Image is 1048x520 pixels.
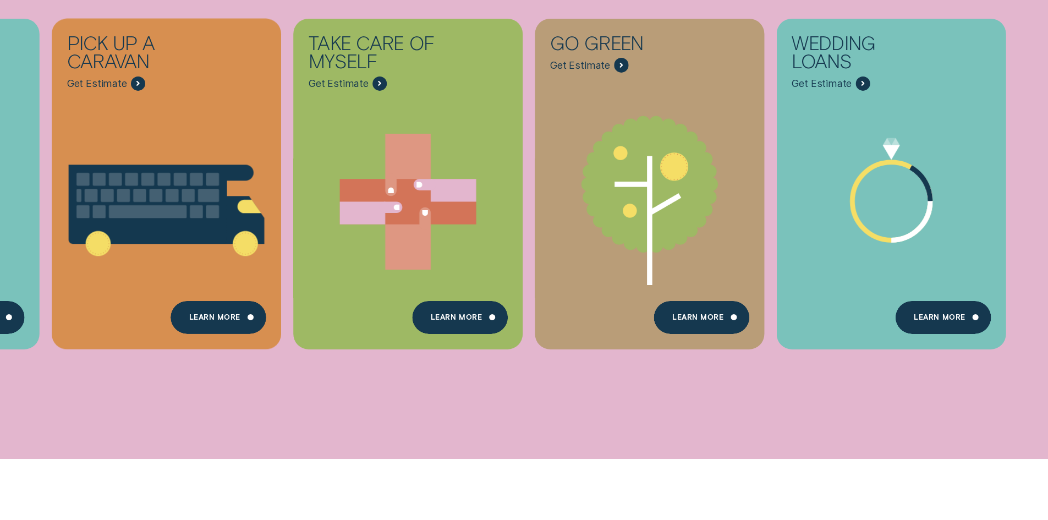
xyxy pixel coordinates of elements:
span: Get Estimate [309,78,369,90]
div: Pick up a caravan [67,34,214,76]
a: Take care of myself - Learn more [293,18,523,340]
a: Go green - Learn more [535,18,764,340]
a: Learn More [171,301,266,334]
span: Get Estimate [550,59,610,72]
a: Learn more [413,301,508,334]
div: Take care of myself [309,34,456,76]
div: Go green [550,34,697,58]
a: Pick up a caravan - Learn more [52,18,281,340]
span: Get Estimate [67,78,127,90]
a: Wedding Loans - Learn more [777,18,1006,340]
a: Learn more [654,301,749,334]
div: Wedding Loans [792,34,939,76]
span: Get Estimate [792,78,852,90]
a: Learn more [896,301,991,334]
